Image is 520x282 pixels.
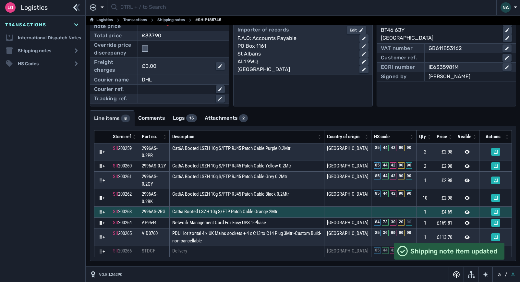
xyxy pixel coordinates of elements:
span: [GEOGRAPHIC_DATA] [327,145,369,151]
span: 2996AS-0.2BK [142,191,158,204]
div: 90 [406,190,412,197]
span: [GEOGRAPHIC_DATA] [327,220,369,226]
div: Actions [482,133,504,141]
span: Cat6A Booted LSZH 10g S/FTP RJ45 Patch Cable Yellow 0.2Mtr [172,163,291,169]
div: £0.00 [142,62,211,70]
div: 90 [398,145,404,151]
span: £4.69 [441,209,452,215]
a: Comments [134,110,169,126]
div: 85 [374,247,381,254]
div: 42 [390,247,396,254]
div: Part no. [142,133,162,141]
div: Storm ref [113,133,131,141]
div: 42 [390,173,396,179]
span: SII [113,230,118,236]
span: [GEOGRAPHIC_DATA] [327,174,369,179]
span: 1 [424,220,426,226]
div: [GEOGRAPHIC_DATA] [237,66,354,73]
span: Delivery [172,248,187,254]
div: 44 [382,145,388,151]
span: £2.98 [441,149,452,155]
div: NA [501,2,511,13]
span: 2996AS-2RG [142,209,165,215]
span: 1 [424,178,426,183]
span: PDU Horizontal 4 x UK Mains sockets + 4 x C13 to C14 Plug 3Mtr -Custom Build- non-cancellable [172,230,321,244]
span: Cat6A Booted LSZH 10g S/FTP RJ45 Patch Cable Grey 0.2Mtr [172,174,287,179]
span: 200263 [118,209,132,215]
a: Line items8 [90,111,134,126]
div: Freight charges [94,58,134,74]
div: IE6335981M [429,63,497,71]
div: 85 [374,162,381,169]
div: Customer ref. [381,54,417,62]
div: 44 [382,173,388,179]
div: 30 [390,219,396,226]
span: £169.81 [437,220,452,226]
div: 90 [398,190,404,197]
div: Courier ref. [94,85,124,93]
div: 42 [390,162,396,169]
div: [PERSON_NAME] [429,73,512,80]
a: Attachments2 [201,110,252,126]
div: AL1 9WQ [237,58,354,66]
span: SII [113,145,118,151]
span: £2.98 [441,163,452,169]
span: 1 [424,234,426,240]
span: 1 [424,209,426,215]
div: F.A.O: Accounts Payable [237,34,354,42]
div: Tracking ref. [94,95,127,103]
div: Override price discrepancy [94,41,134,57]
a: Shipping notes [157,16,185,24]
div: Signed by [381,73,407,80]
a: Logs15 [169,110,201,126]
span: 200265 [118,230,132,236]
div: Lo [5,2,16,13]
span: 2 [424,149,426,155]
span: £113.70 [437,234,452,240]
div: Total price [94,32,122,40]
span: Cat6A Booted LSZH 10g S/FTP RJ45 Patch Cable Black 0.2Mtr [172,191,289,197]
span: 2996AS-0.2PR [142,145,158,159]
div: EORI number [381,63,415,71]
span: 2 [424,163,426,169]
span: STDCF [142,248,155,254]
div: 15 [186,114,197,122]
div: 84 [374,219,381,226]
span: SII [113,220,118,226]
div: Price [437,133,447,141]
a: Logistics [90,16,113,24]
div: VAT number [381,44,413,52]
div: 85 [374,145,381,151]
div: 00 [406,219,412,226]
span: SII [113,209,118,215]
div: Importer of records [237,26,289,34]
span: Transactions [5,21,46,28]
div: 44 [382,247,388,254]
div: Qty [419,133,426,141]
div: 42 [390,190,396,197]
span: SII [113,191,118,197]
button: Edit [347,26,366,34]
div: 85 [374,190,381,197]
div: PO Box 1161 [237,42,354,50]
button: a [497,271,502,278]
div: 36 [382,230,388,236]
div: 42 [390,145,396,151]
span: SII [113,248,118,254]
div: £337.90 [142,32,216,40]
span: Cat6A Booted LSZH 10g S/FTP RJ45 Patch Cable Purple 0.2Mtr [172,145,291,151]
span: SII [113,174,118,179]
div: 2 [239,114,248,122]
a: Transactions [123,16,147,24]
div: 90 [398,173,404,179]
div: HS code [374,133,408,141]
span: 200261 [118,174,132,179]
span: £2.98 [441,178,452,183]
div: 85 [374,230,381,236]
span: AP9544 [142,220,156,226]
div: 44 [382,190,388,197]
div: DHL [142,76,225,84]
div: Courier name [94,76,129,84]
span: 2996AS-0.2Y [142,163,166,169]
span: Shipping note item updated [410,246,497,256]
